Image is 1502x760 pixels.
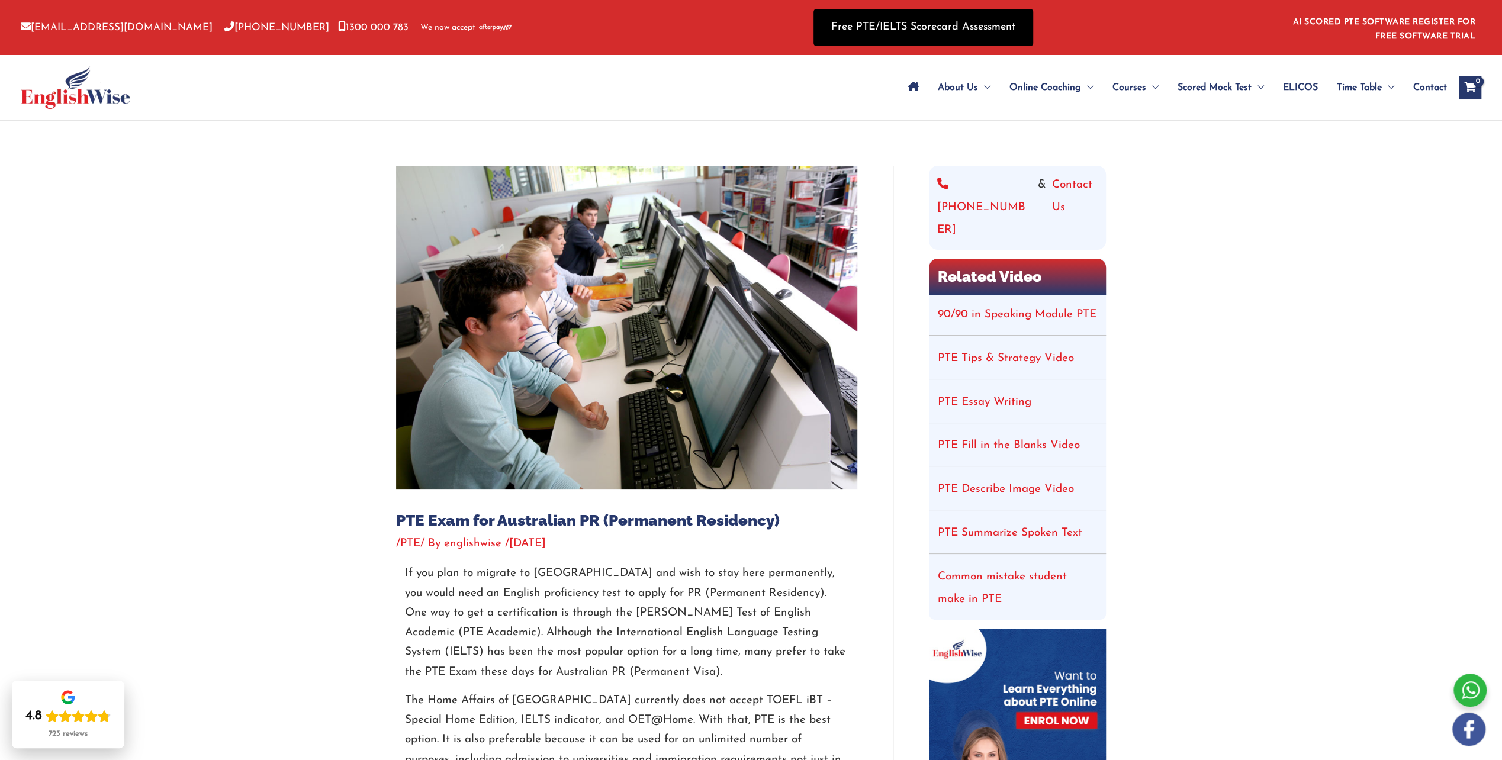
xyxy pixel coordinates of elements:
span: Menu Toggle [1382,67,1394,108]
a: Scored Mock TestMenu Toggle [1168,67,1273,108]
a: ELICOS [1273,67,1327,108]
aside: Header Widget 1 [1286,8,1481,47]
div: 4.8 [25,708,42,724]
a: PTE Tips & Strategy Video [938,353,1074,364]
span: Contact [1413,67,1447,108]
a: CoursesMenu Toggle [1103,67,1168,108]
span: Time Table [1337,67,1382,108]
a: [PHONE_NUMBER] [937,174,1032,241]
a: [PHONE_NUMBER] [224,22,329,33]
a: englishwise [444,538,505,549]
nav: Site Navigation: Main Menu [899,67,1447,108]
span: Menu Toggle [978,67,990,108]
span: englishwise [444,538,501,549]
div: / / By / [396,536,857,552]
img: Afterpay-Logo [479,24,512,31]
img: white-facebook.png [1452,713,1485,746]
a: Contact Us [1052,174,1098,241]
a: Online CoachingMenu Toggle [1000,67,1103,108]
h1: PTE Exam for Australian PR (Permanent Residency) [396,511,857,530]
a: 90/90 in Speaking Module PTE [938,309,1096,320]
img: cropped-ew-logo [21,66,130,109]
span: Menu Toggle [1146,67,1159,108]
a: AI SCORED PTE SOFTWARE REGISTER FOR FREE SOFTWARE TRIAL [1293,18,1476,41]
a: Contact [1404,67,1447,108]
span: Scored Mock Test [1178,67,1252,108]
div: Rating: 4.8 out of 5 [25,708,111,724]
span: About Us [938,67,978,108]
h2: Related Video [929,259,1106,295]
a: PTE Summarize Spoken Text [938,527,1082,539]
p: If you plan to migrate to [GEOGRAPHIC_DATA] and wish to stay here permanently, you would need an ... [405,563,848,682]
span: [DATE] [509,538,546,549]
span: Menu Toggle [1252,67,1264,108]
a: View Shopping Cart, empty [1459,76,1481,99]
span: Courses [1112,67,1146,108]
a: About UsMenu Toggle [928,67,1000,108]
span: Online Coaching [1009,67,1081,108]
div: 723 reviews [49,729,88,739]
a: Common mistake student make in PTE [938,571,1067,605]
a: PTE Essay Writing [938,397,1031,408]
div: & [937,174,1098,241]
span: Menu Toggle [1081,67,1093,108]
a: Free PTE/IELTS Scorecard Assessment [813,9,1033,46]
a: PTE Fill in the Blanks Video [938,440,1080,451]
span: ELICOS [1283,67,1318,108]
a: PTE [400,538,420,549]
a: 1300 000 783 [338,22,409,33]
a: PTE Describe Image Video [938,484,1074,495]
span: We now accept [420,22,475,34]
a: [EMAIL_ADDRESS][DOMAIN_NAME] [21,22,213,33]
a: Time TableMenu Toggle [1327,67,1404,108]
